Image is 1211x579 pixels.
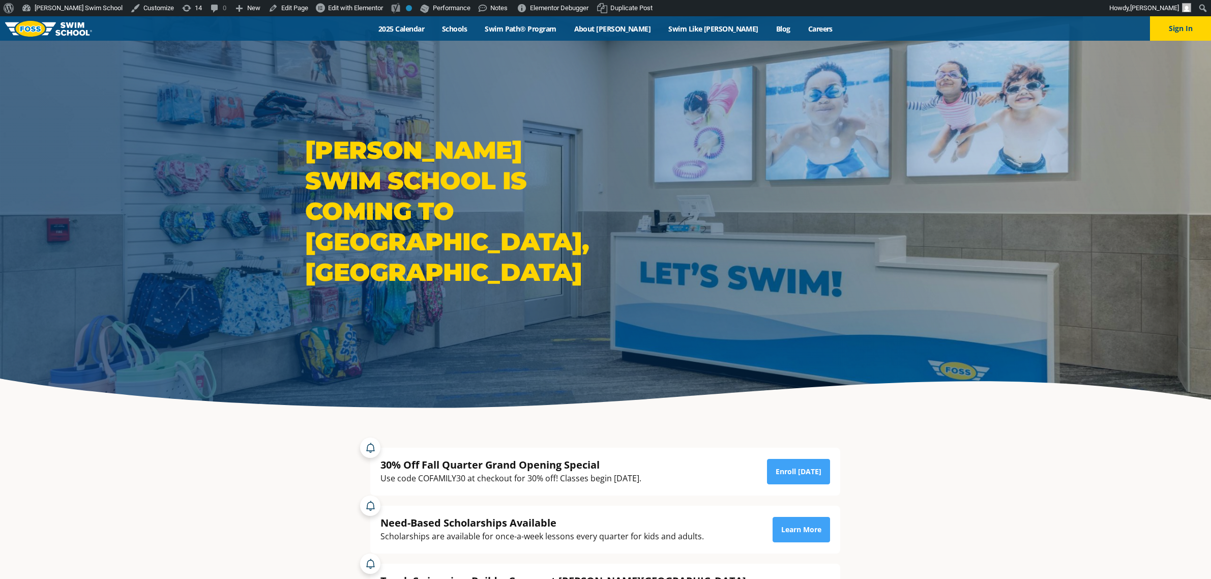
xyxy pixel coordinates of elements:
a: Swim Path® Program [476,24,565,34]
div: 30% Off Fall Quarter Grand Opening Special [380,458,641,472]
button: Sign In [1150,16,1211,41]
img: FOSS Swim School Logo [5,21,92,37]
a: Enroll [DATE] [767,459,830,484]
a: Swim Like [PERSON_NAME] [660,24,767,34]
a: Careers [799,24,841,34]
a: 2025 Calendar [370,24,433,34]
h1: [PERSON_NAME] Swim School is coming to [GEOGRAPHIC_DATA], [GEOGRAPHIC_DATA] [305,135,600,287]
div: Scholarships are available for once-a-week lessons every quarter for kids and adults. [380,530,704,543]
a: Blog [767,24,799,34]
div: No index [406,5,412,11]
div: Need-Based Scholarships Available [380,516,704,530]
a: Schools [433,24,476,34]
a: About [PERSON_NAME] [565,24,660,34]
div: Use code COFAMILY30 at checkout for 30% off! Classes begin [DATE]. [380,472,641,485]
a: Learn More [773,517,830,542]
span: Edit with Elementor [328,4,383,12]
span: [PERSON_NAME] [1130,4,1179,12]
